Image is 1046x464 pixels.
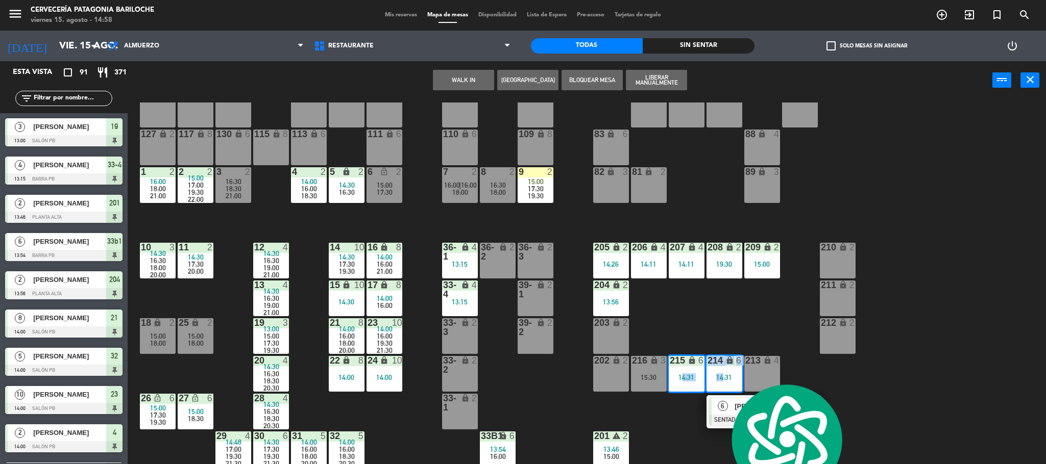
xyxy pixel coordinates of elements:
div: 2 [849,280,856,290]
span: 14:00 [377,294,393,302]
div: 2 [321,167,327,176]
div: 4 [661,243,667,252]
span: check_box_outline_blank [826,41,836,50]
span: 19 [111,120,118,133]
span: 5 [15,351,25,362]
span: Restaurante [328,42,374,49]
span: 18:30 [301,192,317,200]
span: 15:00 [188,174,204,182]
span: Mis reservas [380,12,422,18]
div: 8 [396,243,402,252]
span: 32 [111,350,118,362]
div: 6 [698,356,704,365]
div: 4 [283,280,289,290]
span: 18:30 [226,185,241,193]
div: 3 [169,243,176,252]
i: lock [537,318,545,327]
i: close [1024,73,1036,86]
div: 2 [623,356,629,365]
span: 371 [114,67,127,79]
div: 16 [368,243,368,252]
span: [PERSON_NAME] [33,236,106,247]
div: 8 [358,318,364,327]
div: 6 [736,356,742,365]
div: 10 [392,356,402,365]
i: lock [461,280,470,289]
i: lock [342,280,351,289]
span: 16:30 [263,294,279,302]
span: 19:00 [263,264,279,272]
div: 4 [283,356,289,365]
span: 19:30 [263,346,279,354]
div: 2 [358,167,364,176]
span: 16:30 [339,188,355,196]
div: 23 [368,318,368,327]
div: 4 [774,356,780,365]
div: 88 [745,130,746,139]
div: 109 [519,130,519,139]
span: 15:00 [528,177,544,186]
i: lock [234,130,243,138]
div: 2 [774,243,780,252]
span: 20:00 [339,346,355,354]
i: lock [197,130,205,138]
span: 14:30 [263,287,279,295]
div: 2 [736,243,742,252]
i: restaurant [96,66,109,79]
span: 21:00 [263,271,279,279]
span: 16:30 [490,181,506,189]
span: 21:00 [226,192,241,200]
div: 36-3 [519,243,519,261]
span: 20:00 [188,267,204,275]
span: 18:00 [490,188,506,196]
i: lock [499,243,507,251]
input: Filtrar por nombre... [33,93,112,104]
span: 19:30 [377,339,393,347]
span: 15:00 [377,181,393,189]
span: 18:00 [452,188,468,196]
div: 19 [254,318,255,327]
span: 18:00 [150,185,166,193]
span: 8 [15,313,25,323]
div: 3 [283,318,289,327]
i: lock [644,167,653,176]
div: 2 [623,243,629,252]
div: 14:11 [631,261,667,268]
div: 2 [169,318,176,327]
button: WALK IN [433,70,494,90]
div: 4 [774,130,780,139]
div: 2 [661,167,667,176]
div: 208 [708,243,708,252]
i: lock [763,356,772,365]
div: 39-1 [519,280,519,299]
div: 14:30 [329,298,364,305]
span: 22:00 [188,195,204,203]
label: Solo mesas sin asignar [826,41,907,50]
div: 39-2 [519,318,519,337]
span: 3 [15,122,25,132]
div: 4 [283,243,289,252]
i: lock [725,356,734,365]
div: 2 [849,243,856,252]
i: menu [8,6,23,21]
span: 17:30 [188,260,204,268]
button: power_input [992,72,1011,88]
button: Bloquear Mesa [562,70,623,90]
span: 17:30 [263,339,279,347]
div: 2 [623,280,629,290]
div: 14:00 [367,374,402,381]
div: 2 [472,167,478,176]
div: 2 [207,243,213,252]
span: 16:30 [263,370,279,378]
i: lock [310,130,319,138]
span: 17:00 [188,181,204,189]
div: 2 [623,318,629,327]
span: 19:30 [339,267,355,275]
